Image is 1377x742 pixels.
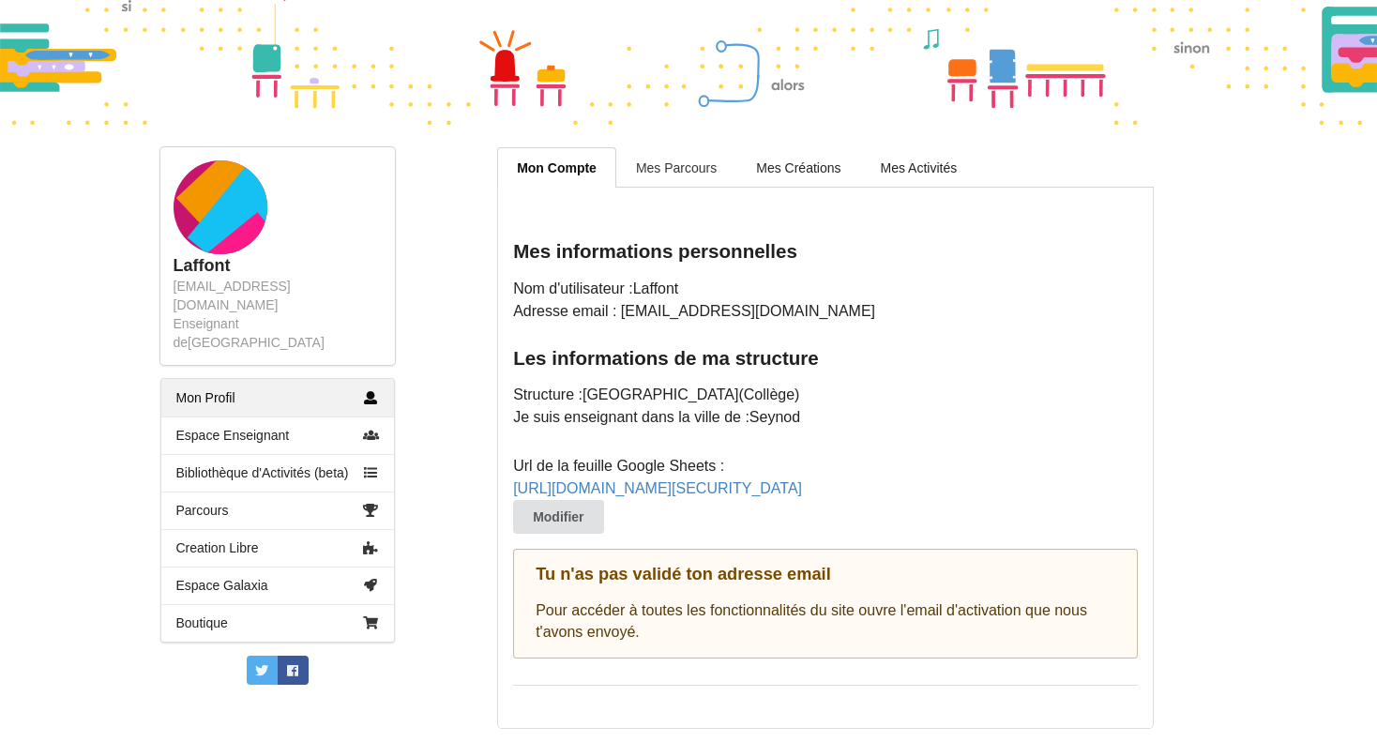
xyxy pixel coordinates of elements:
div: Pour accéder à toutes les fonctionnalités du site ouvre l'email d'activation que nous t'avons env... [513,549,1138,659]
a: [URL][DOMAIN_NAME][SECURITY_DATA] [513,480,802,496]
button: Modifier [513,500,603,534]
a: Mes Activités [861,147,977,187]
div: Nom d'utilisateur : Laffont Adresse email : [EMAIL_ADDRESS][DOMAIN_NAME] Url de la feuille Google... [513,278,1138,659]
span: Structure : [GEOGRAPHIC_DATA] ( Collège ) Je suis enseignant dans la ville de : Seynod [513,346,1138,425]
div: Tu n'as pas validé ton adresse email [536,564,1115,585]
div: Laffont [174,255,382,277]
a: Espace Galaxia [161,567,394,604]
a: Mon Compte [497,147,616,188]
a: Espace Enseignant [161,416,394,454]
div: Mes informations personnelles [513,239,1138,264]
a: Creation Libre [161,529,394,567]
a: Bibliothèque d'Activités (beta) [161,454,394,492]
a: Mes Parcours [616,147,736,187]
a: Mes Créations [736,147,860,187]
div: Enseignant de [GEOGRAPHIC_DATA] [174,314,382,352]
div: [EMAIL_ADDRESS][DOMAIN_NAME] [174,277,382,314]
a: Parcours [161,492,394,529]
a: Boutique [161,604,394,642]
div: Les informations de ma structure [513,346,1138,371]
a: Mon Profil [161,379,394,416]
